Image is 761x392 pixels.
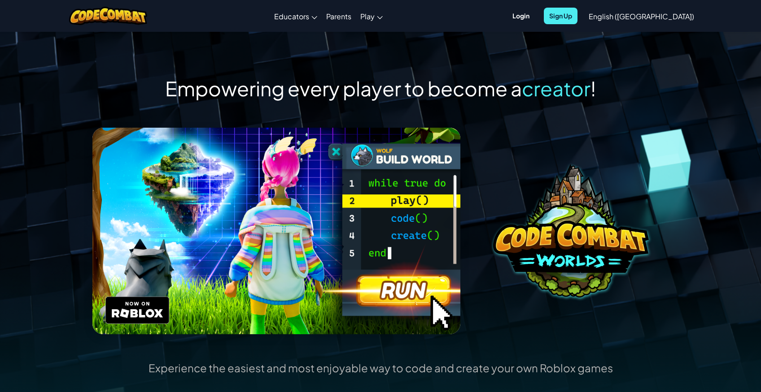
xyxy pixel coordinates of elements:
p: Experience the easiest and most enjoyable way to code and create your own Roblox games [149,361,613,375]
a: Educators [270,4,322,28]
span: ! [590,76,596,101]
button: Sign Up [544,8,577,24]
button: Login [507,8,535,24]
span: creator [522,76,590,101]
span: English ([GEOGRAPHIC_DATA]) [589,12,694,21]
span: Play [360,12,375,21]
img: CodeCombat logo [69,7,148,25]
span: Empowering every player to become a [165,76,522,101]
a: English ([GEOGRAPHIC_DATA]) [584,4,699,28]
img: coco-worlds-no-desc.png [493,164,649,297]
img: header.png [92,128,460,334]
a: Play [356,4,387,28]
span: Educators [274,12,309,21]
a: Parents [322,4,356,28]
